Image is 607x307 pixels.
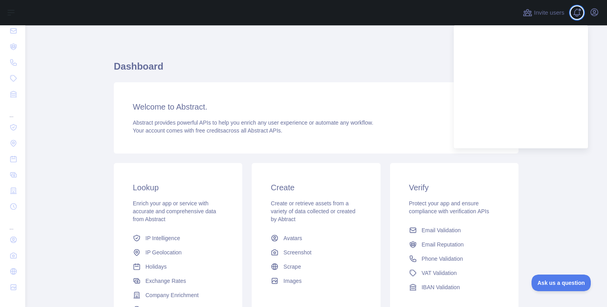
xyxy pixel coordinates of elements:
span: IBAN Validation [422,283,460,291]
span: Holidays [145,263,167,271]
h3: Welcome to Abstract. [133,101,500,112]
span: Your account comes with across all Abstract APIs. [133,127,282,134]
span: Avatars [283,234,302,242]
span: Email Reputation [422,241,464,248]
span: Screenshot [283,248,311,256]
a: VAT Validation [406,266,503,280]
button: Invite users [521,6,566,19]
h3: Verify [409,182,500,193]
span: IP Geolocation [145,248,182,256]
a: Phone Validation [406,252,503,266]
a: Scrape [268,260,364,274]
span: Enrich your app or service with accurate and comprehensive data from Abstract [133,200,216,222]
iframe: Toggle Customer Support [532,275,591,291]
a: Exchange Rates [130,274,226,288]
a: IP Intelligence [130,231,226,245]
span: Abstract provides powerful APIs to help you enrich any user experience or automate any workflow. [133,119,373,126]
span: Exchange Rates [145,277,186,285]
span: Protect your app and ensure compliance with verification APIs [409,200,489,214]
a: IBAN Validation [406,280,503,294]
span: Company Enrichment [145,291,199,299]
a: Screenshot [268,245,364,260]
span: IP Intelligence [145,234,180,242]
span: VAT Validation [422,269,457,277]
a: Avatars [268,231,364,245]
h1: Dashboard [114,60,518,79]
div: ... [6,215,19,231]
span: Create or retrieve assets from a variety of data collected or created by Abtract [271,200,355,222]
a: IP Geolocation [130,245,226,260]
span: Email Validation [422,226,461,234]
h3: Lookup [133,182,223,193]
h3: Create [271,182,361,193]
div: ... [6,103,19,119]
span: Scrape [283,263,301,271]
a: Images [268,274,364,288]
span: Phone Validation [422,255,463,263]
span: free credits [196,127,223,134]
span: Invite users [534,8,564,17]
span: Images [283,277,302,285]
a: Company Enrichment [130,288,226,302]
a: Email Reputation [406,237,503,252]
a: Holidays [130,260,226,274]
a: Email Validation [406,223,503,237]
